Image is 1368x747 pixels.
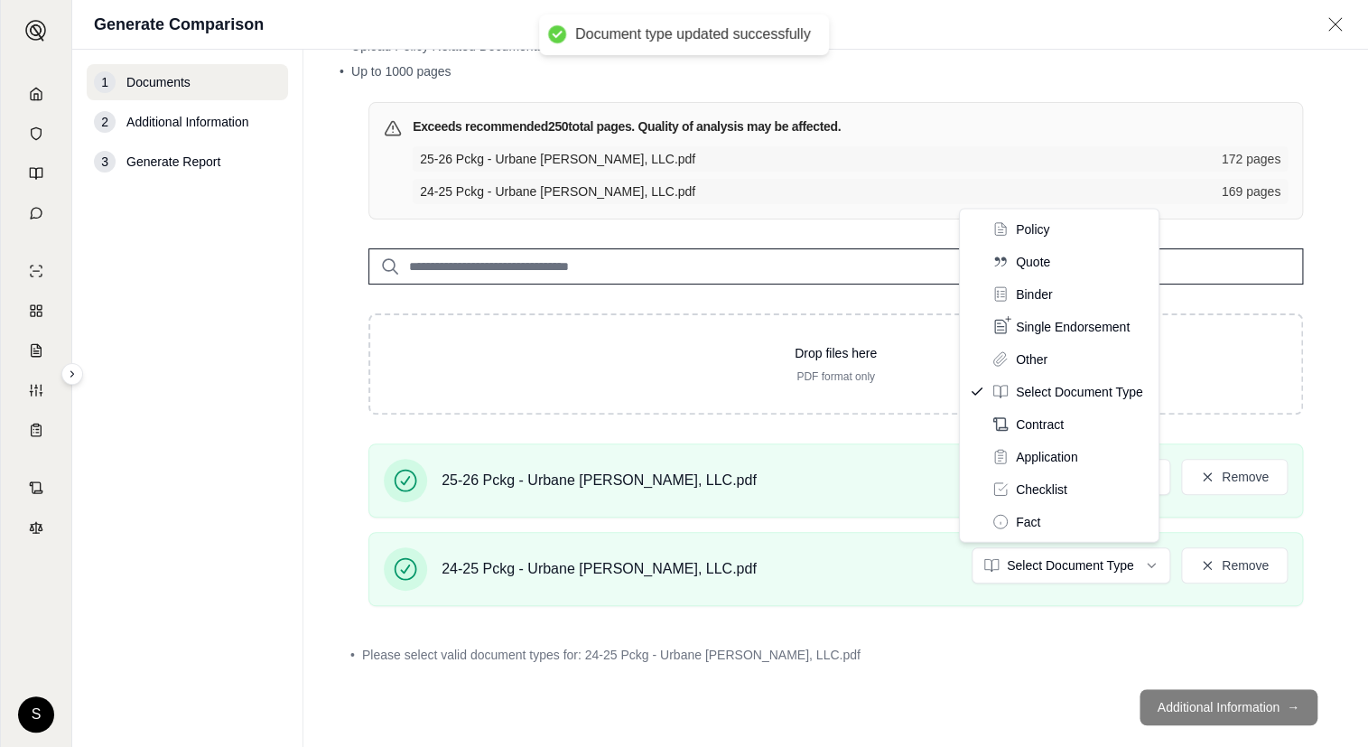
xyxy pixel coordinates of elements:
[1016,383,1143,401] span: Select Document Type
[1016,253,1050,271] span: Quote
[1016,220,1049,238] span: Policy
[1016,350,1047,369] span: Other
[1016,448,1078,466] span: Application
[1016,513,1040,531] span: Fact
[1016,416,1064,434] span: Contract
[1016,481,1067,499] span: Checklist
[1016,285,1052,303] span: Binder
[1016,318,1130,336] span: Single Endorsement
[575,25,811,44] div: Document type updated successfully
